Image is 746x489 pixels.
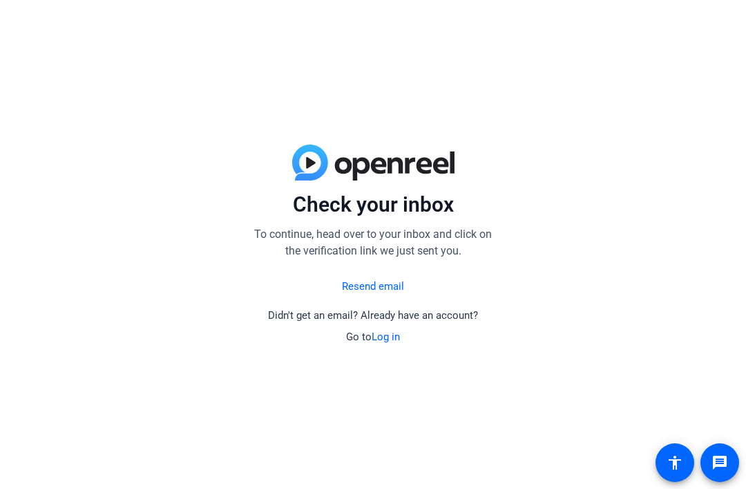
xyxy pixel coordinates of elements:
[342,279,404,295] a: Resend email
[292,145,455,181] img: blue-gradient.svg
[346,331,400,343] span: Go to
[268,309,478,322] span: Didn't get an email? Already have an account?
[372,331,400,343] a: Log in
[711,454,728,471] mat-icon: message
[249,192,497,218] p: Check your inbox
[249,226,497,259] p: To continue, head over to your inbox and click on the verification link we just sent you.
[667,454,683,471] mat-icon: accessibility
